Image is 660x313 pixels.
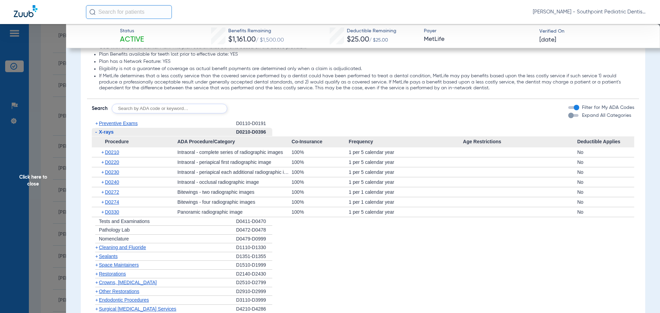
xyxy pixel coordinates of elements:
div: D0210-D0396 [236,128,272,137]
span: / $25.00 [369,38,388,43]
span: + [101,167,105,177]
span: D0274 [105,199,119,205]
span: MetLife [424,35,533,44]
span: Pathology Lab [99,227,130,233]
div: 1 per 1 calendar year [349,187,463,197]
div: D0110-D0191 [236,119,272,128]
span: + [95,280,98,285]
span: Preventive Exams [99,121,138,126]
iframe: Chat Widget [626,280,660,313]
span: Deductible Applies [577,136,634,147]
span: Restorations [99,271,126,277]
span: + [101,147,105,157]
label: Filter for My ADA Codes [581,104,634,111]
span: + [101,187,105,197]
li: Plan Benefits available for teeth lost prior to effective date: YES [99,52,635,58]
span: Deductible Remaining [347,27,396,35]
span: + [101,157,105,167]
span: [DATE] [539,36,556,44]
div: 100% [291,157,349,167]
span: Search [92,105,108,112]
div: Intraoral - occlusal radiographic image [177,177,291,187]
div: Intraoral - periapical first radiographic image [177,157,291,167]
span: D0240 [105,179,119,185]
span: Crowns, [MEDICAL_DATA] [99,280,157,285]
span: Other Restorations [99,289,140,294]
div: 100% [291,177,349,187]
span: Cleaning and Fluoride [99,245,146,250]
div: D2910-D2999 [236,287,272,296]
span: Endodontic Procedures [99,297,149,303]
span: Procedure [92,136,177,147]
span: D0210 [105,149,119,155]
span: ADA Procedure/Category [177,136,291,147]
div: D0472-D0478 [236,226,272,235]
div: Bitewings - two radiographic images [177,187,291,197]
div: No [577,207,634,217]
div: D0411-D0470 [236,217,272,226]
div: 1 per 5 calendar year [349,167,463,177]
span: + [101,207,105,217]
div: D0479-D0999 [236,235,272,244]
span: Co-Insurance [291,136,349,147]
span: + [95,262,98,268]
div: No [577,147,634,157]
span: + [101,177,105,187]
li: If MetLife determines that a less costly service than the covered service performed by a dentist ... [99,73,635,91]
div: Panoramic radiographic image [177,207,291,217]
div: D1510-D1999 [236,261,272,270]
span: Payer [424,27,533,35]
img: Zuub Logo [14,5,37,17]
li: Eligibility is not a guarantee of coverage as actual benefit payments are determined only when a ... [99,66,635,72]
span: Verified On [539,28,649,35]
div: D1351-D1355 [236,252,272,261]
div: Intraoral - complete series of radiographic images [177,147,291,157]
span: + [101,197,105,207]
div: Intraoral - periapical each additional radiographic image [177,167,291,177]
span: + [95,289,98,294]
span: Frequency [349,136,463,147]
span: Expand All Categories [582,113,631,118]
span: + [95,297,98,303]
div: 1 per 5 calendar year [349,177,463,187]
span: - [95,129,97,135]
div: No [577,177,634,187]
span: + [95,271,98,277]
span: Active [120,35,144,45]
span: Age Restrictions [463,136,577,147]
input: Search for patients [86,5,172,19]
div: D2510-D2799 [236,278,272,287]
img: Search Icon [89,9,96,15]
span: [PERSON_NAME] - Southpoint Pediatric Dentistry [533,9,646,15]
span: Nomenclature [99,236,129,242]
span: + [95,245,98,250]
span: Space Maintainers [99,262,139,268]
div: Bitewings - four radiographic images [177,197,291,207]
span: + [95,306,98,312]
div: 100% [291,207,349,217]
div: 100% [291,147,349,157]
div: 100% [291,167,349,177]
span: $1,161.00 [228,36,256,43]
span: Surgical [MEDICAL_DATA] Services [99,306,176,312]
span: + [95,121,98,126]
div: No [577,157,634,167]
div: D2140-D2430 [236,270,272,279]
span: Status [120,27,144,35]
div: 100% [291,197,349,207]
span: D0272 [105,189,119,195]
span: D0330 [105,209,119,215]
div: 1 per 5 calendar year [349,157,463,167]
input: Search by ADA code or keyword… [112,104,227,113]
li: Plan has a Network Feature: YES [99,59,635,65]
div: No [577,187,634,197]
div: 1 per 1 calendar year [349,197,463,207]
div: 100% [291,187,349,197]
span: Benefits Remaining [228,27,284,35]
span: D0220 [105,159,119,165]
div: D3110-D3999 [236,296,272,305]
div: 1 per 5 calendar year [349,147,463,157]
div: No [577,167,634,177]
div: D1110-D1330 [236,243,272,252]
